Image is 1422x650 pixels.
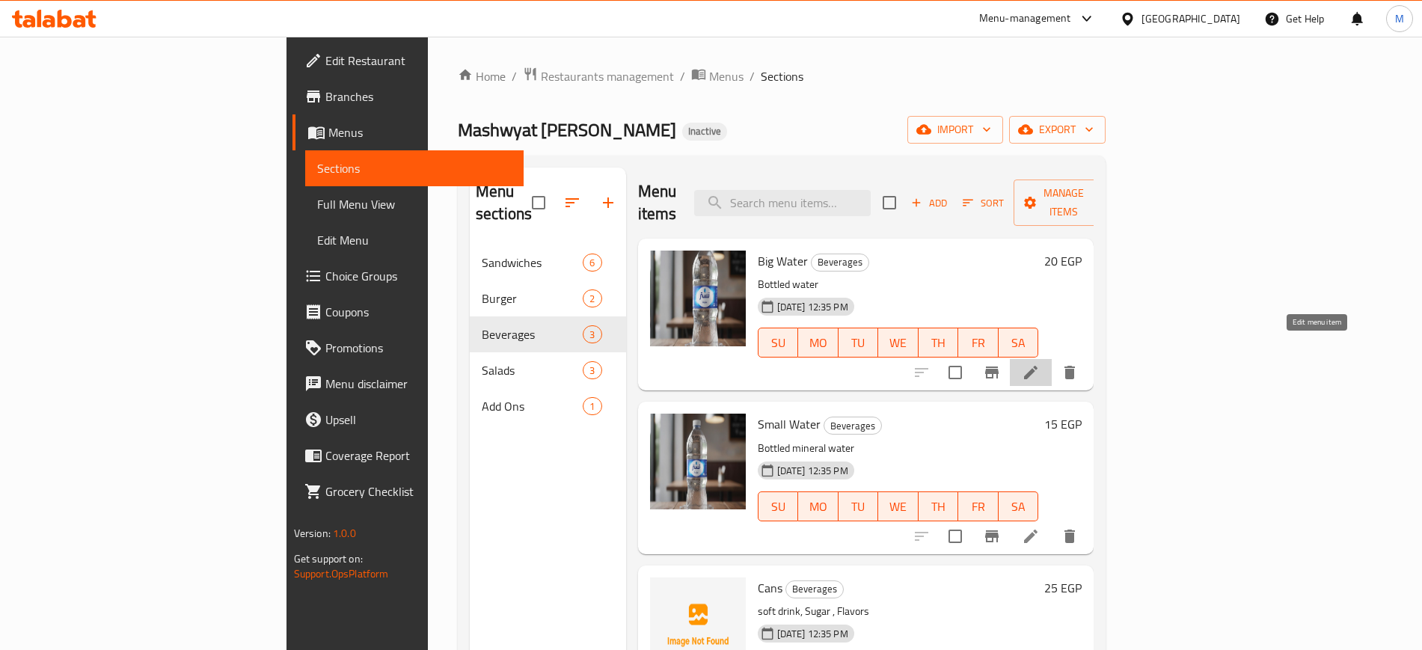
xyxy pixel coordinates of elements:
[758,491,798,521] button: SU
[884,496,913,518] span: WE
[541,67,674,85] span: Restaurants management
[482,325,583,343] div: Beverages
[812,254,868,271] span: Beverages
[292,79,524,114] a: Branches
[999,491,1039,521] button: SA
[325,52,512,70] span: Edit Restaurant
[583,328,601,342] span: 3
[583,364,601,378] span: 3
[1005,332,1033,354] span: SA
[964,496,993,518] span: FR
[804,332,833,354] span: MO
[804,496,833,518] span: MO
[839,491,879,521] button: TU
[1021,120,1094,139] span: export
[925,332,953,354] span: TH
[771,464,854,478] span: [DATE] 12:35 PM
[470,280,626,316] div: Burger2
[1052,355,1088,390] button: delete
[583,256,601,270] span: 6
[758,250,808,272] span: Big Water
[583,399,601,414] span: 1
[583,292,601,306] span: 2
[325,339,512,357] span: Promotions
[305,222,524,258] a: Edit Menu
[470,352,626,388] div: Salads3
[292,258,524,294] a: Choice Groups
[874,187,905,218] span: Select section
[325,88,512,105] span: Branches
[682,123,727,141] div: Inactive
[317,159,512,177] span: Sections
[964,332,993,354] span: FR
[691,67,744,86] a: Menus
[482,289,583,307] div: Burger
[1044,577,1082,598] h6: 25 EGP
[845,332,873,354] span: TU
[959,191,1008,215] button: Sort
[798,491,839,521] button: MO
[292,438,524,473] a: Coverage Report
[325,267,512,285] span: Choice Groups
[583,325,601,343] div: items
[785,580,844,598] div: Beverages
[523,67,674,86] a: Restaurants management
[694,190,871,216] input: search
[771,627,854,641] span: [DATE] 12:35 PM
[325,303,512,321] span: Coupons
[974,355,1010,390] button: Branch-specific-item
[482,361,583,379] div: Salads
[758,577,782,599] span: Cans
[786,580,843,598] span: Beverages
[458,67,1106,86] nav: breadcrumb
[294,524,331,543] span: Version:
[292,294,524,330] a: Coupons
[470,316,626,352] div: Beverages3
[878,328,919,358] button: WE
[1141,10,1240,27] div: [GEOGRAPHIC_DATA]
[953,191,1014,215] span: Sort items
[523,187,554,218] span: Select all sections
[680,67,685,85] li: /
[292,330,524,366] a: Promotions
[824,417,881,435] span: Beverages
[758,328,798,358] button: SU
[583,361,601,379] div: items
[583,397,601,415] div: items
[839,328,879,358] button: TU
[305,186,524,222] a: Full Menu View
[979,10,1071,28] div: Menu-management
[958,328,999,358] button: FR
[317,231,512,249] span: Edit Menu
[470,388,626,424] div: Add Ons1
[482,254,583,272] span: Sandwiches
[583,254,601,272] div: items
[292,366,524,402] a: Menu disclaimer
[919,491,959,521] button: TH
[294,564,389,583] a: Support.OpsPlatform
[758,275,1039,294] p: Bottled water
[325,411,512,429] span: Upsell
[317,195,512,213] span: Full Menu View
[750,67,755,85] li: /
[925,496,953,518] span: TH
[1009,116,1106,144] button: export
[709,67,744,85] span: Menus
[1044,414,1082,435] h6: 15 EGP
[909,194,949,212] span: Add
[958,491,999,521] button: FR
[333,524,356,543] span: 1.0.0
[974,518,1010,554] button: Branch-specific-item
[919,120,991,139] span: import
[878,491,919,521] button: WE
[764,496,792,518] span: SU
[940,357,971,388] span: Select to update
[1052,518,1088,554] button: delete
[650,414,746,509] img: Small Water
[798,328,839,358] button: MO
[963,194,1004,212] span: Sort
[905,191,953,215] span: Add item
[650,251,746,346] img: Big Water
[682,125,727,138] span: Inactive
